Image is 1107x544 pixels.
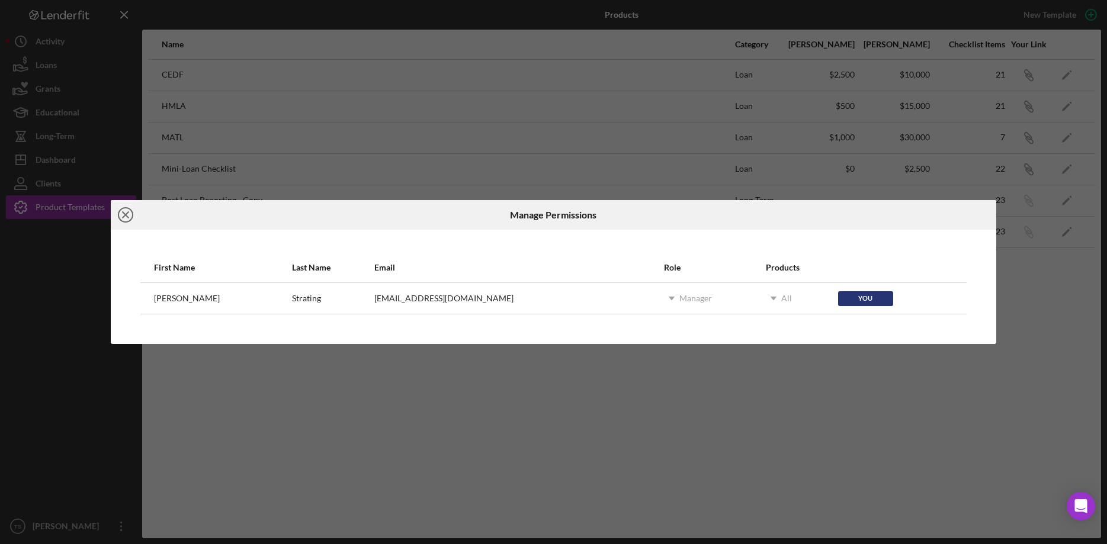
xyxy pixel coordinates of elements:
div: [EMAIL_ADDRESS][DOMAIN_NAME] [374,294,514,303]
div: Open Intercom Messenger [1067,492,1095,520]
div: You [838,291,893,306]
div: First Name [154,263,291,272]
div: Manager [679,294,712,303]
div: Role [664,263,764,272]
div: [PERSON_NAME] [154,294,220,303]
div: Products [766,263,837,272]
div: Strating [292,294,321,303]
div: Email [374,263,663,272]
div: Last Name [292,263,373,272]
h6: Manage Permissions [510,210,596,220]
